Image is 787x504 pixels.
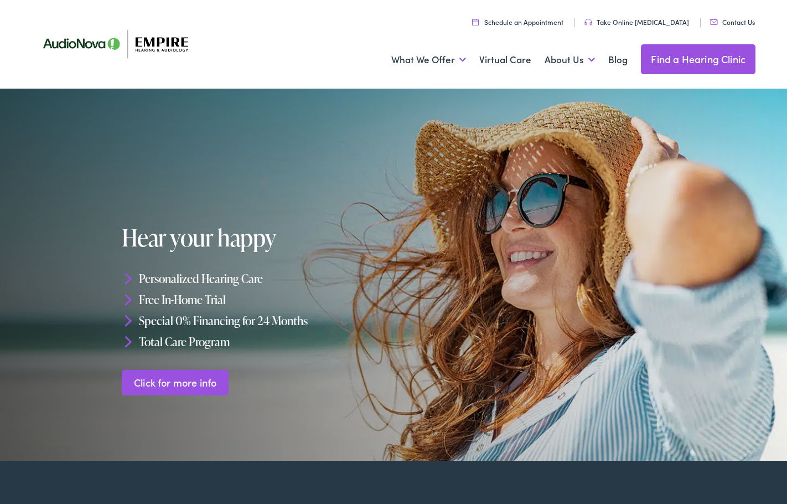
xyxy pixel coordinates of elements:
li: Free In-Home Trial [122,289,397,310]
a: About Us [545,39,595,80]
img: utility icon [584,19,592,25]
li: Total Care Program [122,331,397,352]
li: Special 0% Financing for 24 Months [122,310,397,331]
a: Take Online [MEDICAL_DATA] [584,17,689,27]
a: Virtual Care [479,39,531,80]
img: utility icon [710,19,718,25]
img: utility icon [472,18,479,25]
a: Find a Hearing Clinic [641,44,755,74]
a: Blog [608,39,628,80]
a: Schedule an Appointment [472,17,563,27]
a: Click for more info [122,369,229,395]
h1: Hear your happy [122,225,397,250]
a: What We Offer [391,39,466,80]
li: Personalized Hearing Care [122,268,397,289]
a: Contact Us [710,17,755,27]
